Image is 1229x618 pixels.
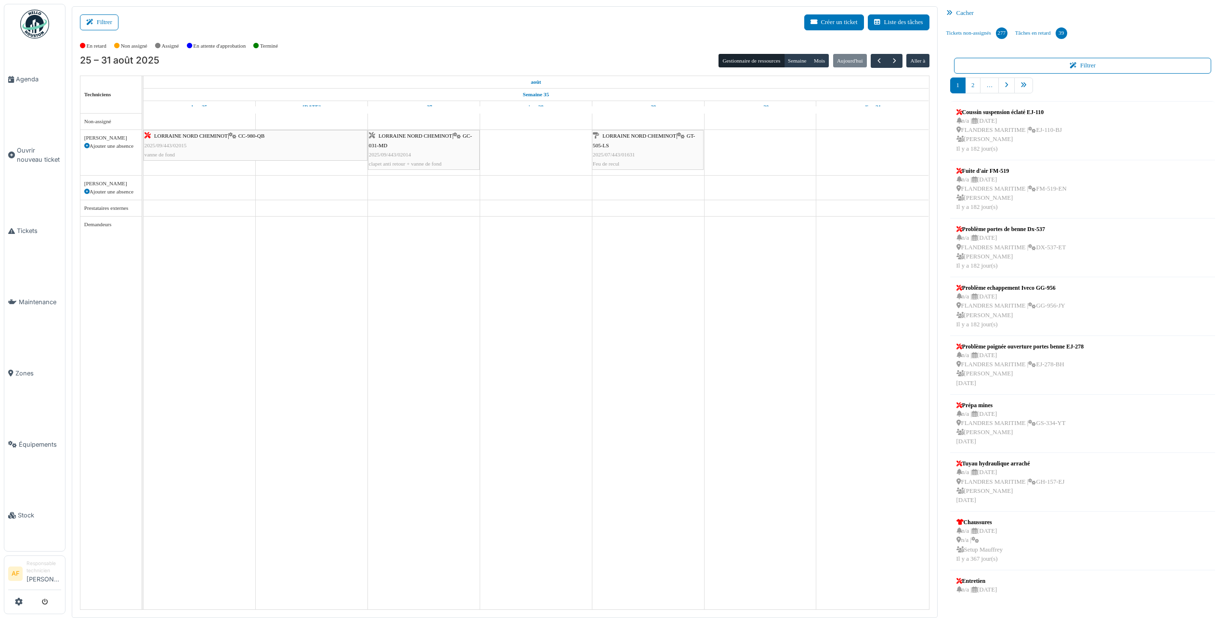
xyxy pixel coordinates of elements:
div: Prestataires externes [84,204,138,212]
button: Précédent [871,54,887,68]
div: n/a | [DATE] FLANDRES MARITIME | GS-334-YT [PERSON_NAME] [DATE] [956,410,1066,447]
a: Fuite d'air FM-519 n/a |[DATE] FLANDRES MARITIME |FM-519-EN [PERSON_NAME]Il y a 182 jour(s) [954,164,1069,215]
a: Coussin suspension éclaté EJ-110 n/a |[DATE] FLANDRES MARITIME |EJ-110-BJ [PERSON_NAME]Il y a 182... [954,105,1064,156]
a: 29 août 2025 [638,101,659,113]
div: Tuyau hydraulique arraché [956,459,1065,468]
a: Problème echappement Iveco GG-956 n/a |[DATE] FLANDRES MARITIME |GG-956-JY [PERSON_NAME]Il y a 18... [954,281,1068,332]
div: | [144,131,366,159]
div: Cacher [942,6,1223,20]
div: Entretien [956,577,1066,585]
span: Maintenance [19,297,61,307]
div: 277 [996,27,1007,39]
a: Équipements [4,409,65,480]
div: Chaussures [956,518,1003,527]
a: Prépa mines n/a |[DATE] FLANDRES MARITIME |GS-334-YT [PERSON_NAME][DATE] [954,399,1068,449]
nav: pager [950,77,1216,101]
a: 28 août 2025 [526,101,546,113]
a: AF Responsable technicien[PERSON_NAME] [8,560,61,590]
a: 25 août 2025 [528,76,543,88]
div: Coussin suspension éclaté EJ-110 [956,108,1062,116]
span: clapet anti retour + vanne de fond [369,161,442,167]
a: Zones [4,338,65,409]
a: 26 août 2025 [300,101,323,113]
div: Problème poignée ouverture portes benne EJ-278 [956,342,1084,351]
a: 30 août 2025 [749,101,771,113]
div: [PERSON_NAME] [84,180,138,188]
div: [PERSON_NAME] [84,134,138,142]
a: Problème portes de benne Dx-537 n/a |[DATE] FLANDRES MARITIME |DX-537-ET [PERSON_NAME]Il y a 182 ... [954,222,1069,273]
li: AF [8,566,23,581]
div: | [593,131,703,168]
a: Maintenance [4,267,65,338]
div: Responsable technicien [26,560,61,575]
div: n/a | [DATE] FLANDRES MARITIME | GH-157-EJ [PERSON_NAME] [DATE] [956,468,1065,505]
a: Stock [4,480,65,551]
button: Aller à [906,54,929,67]
label: En attente d'approbation [193,42,246,50]
span: 2025/07/443/01631 [593,152,635,157]
span: Agenda [16,75,61,84]
a: Tickets [4,195,65,267]
span: LORRAINE NORD CHEMINOT [602,133,676,139]
label: En retard [87,42,106,50]
h2: 25 – 31 août 2025 [80,55,159,66]
a: Tâches en retard [1011,20,1071,46]
div: n/a | [DATE] FLANDRES MARITIME | EJ-110-BJ [PERSON_NAME] Il y a 182 jour(s) [956,116,1062,154]
a: 2 [965,77,981,93]
img: Badge_color-CXgf-gQk.svg [20,10,49,39]
a: … [980,77,999,93]
div: Problème echappement Iveco GG-956 [956,283,1065,292]
span: Ouvrir nouveau ticket [17,146,61,164]
div: n/a | [DATE] FLANDRES MARITIME | DX-537-ET [PERSON_NAME] Il y a 182 jour(s) [956,233,1066,270]
button: Semaine [784,54,811,67]
div: Ajouter une absence [84,188,138,196]
div: Demandeurs [84,220,138,229]
button: Aujourd'hui [833,54,867,67]
li: [PERSON_NAME] [26,560,61,588]
span: GT-505-LS [593,133,695,148]
a: Tuyau hydraulique arraché n/a |[DATE] FLANDRES MARITIME |GH-157-EJ [PERSON_NAME][DATE] [954,457,1067,507]
a: 27 août 2025 [413,101,434,113]
span: GC-031-MD [369,133,472,148]
div: Ajouter une absence [84,142,138,150]
span: LORRAINE NORD CHEMINOT [154,133,228,139]
a: Tickets non-assignés [942,20,1011,46]
span: 2025/09/443/02014 [369,152,411,157]
a: Agenda [4,44,65,115]
button: Mois [810,54,829,67]
a: Problème poignée ouverture portes benne EJ-278 n/a |[DATE] FLANDRES MARITIME |EJ-278-BH [PERSON_N... [954,340,1086,390]
span: Techniciens [84,91,111,97]
a: 31 août 2025 [862,101,883,113]
a: 25 août 2025 [189,101,209,113]
a: Ouvrir nouveau ticket [4,115,65,195]
span: CC-980-QB [238,133,265,139]
button: Suivant [887,54,902,68]
div: Fuite d'air FM-519 [956,167,1067,175]
label: Terminé [260,42,278,50]
div: n/a | [DATE] FLANDRES MARITIME | EJ-278-BH [PERSON_NAME] [DATE] [956,351,1084,388]
div: n/a | [DATE] FLANDRES MARITIME | GG-956-JY [PERSON_NAME] Il y a 182 jour(s) [956,292,1065,329]
span: Tickets [17,226,61,235]
button: Liste des tâches [868,14,929,30]
label: Non assigné [121,42,147,50]
span: 2025/09/443/02015 [144,142,187,148]
span: Équipements [19,440,61,449]
button: Gestionnaire de ressources [719,54,784,67]
a: Chaussures n/a |[DATE] n/a | Setup MauffreyIl y a 367 jour(s) [954,515,1005,566]
a: Semaine 35 [521,89,551,101]
div: Problème portes de benne Dx-537 [956,225,1066,233]
span: Stock [18,511,61,520]
div: Non-assigné [84,117,138,126]
span: LORRAINE NORD CHEMINOT [379,133,452,139]
button: Créer un ticket [804,14,864,30]
div: 39 [1056,27,1067,39]
span: Feu de recul [593,161,619,167]
div: | [369,131,479,168]
button: Filtrer [80,14,118,30]
div: n/a | [DATE] FLANDRES MARITIME | FM-519-EN [PERSON_NAME] Il y a 182 jour(s) [956,175,1067,212]
div: n/a | [DATE] n/a | Setup Mauffrey Il y a 367 jour(s) [956,527,1003,564]
span: Zones [15,369,61,378]
a: 1 [950,77,966,93]
span: vanne de fond [144,152,175,157]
